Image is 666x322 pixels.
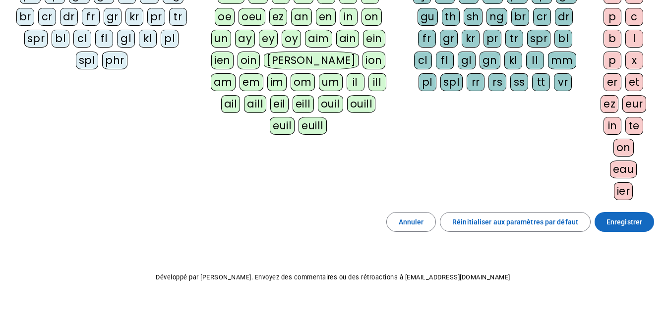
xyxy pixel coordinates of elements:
[139,30,157,48] div: kl
[95,30,113,48] div: fl
[238,52,260,69] div: oin
[161,30,179,48] div: pl
[211,73,236,91] div: am
[418,8,438,26] div: gu
[38,8,56,26] div: cr
[211,52,234,69] div: ien
[386,212,436,232] button: Annuler
[526,52,544,69] div: ll
[480,52,500,69] div: gn
[625,73,643,91] div: et
[82,8,100,26] div: fr
[316,8,336,26] div: en
[147,8,165,26] div: pr
[440,30,458,48] div: gr
[486,8,507,26] div: ng
[104,8,121,26] div: gr
[215,8,235,26] div: oe
[347,95,375,113] div: ouill
[625,117,643,135] div: te
[510,73,528,91] div: ss
[504,52,522,69] div: kl
[554,30,572,48] div: bl
[240,73,263,91] div: em
[52,30,69,48] div: bl
[117,30,135,48] div: gl
[452,216,578,228] span: Réinitialiser aux paramètres par défaut
[24,30,48,48] div: spr
[458,52,476,69] div: gl
[488,73,506,91] div: rs
[467,73,484,91] div: rr
[340,8,358,26] div: in
[239,8,265,26] div: oeu
[610,161,637,178] div: eau
[363,52,385,69] div: ion
[533,8,551,26] div: cr
[511,8,529,26] div: br
[532,73,550,91] div: tt
[299,117,326,135] div: euill
[291,8,312,26] div: an
[604,73,621,91] div: er
[270,117,295,135] div: euil
[362,8,382,26] div: on
[76,52,99,69] div: spl
[414,52,432,69] div: cl
[606,216,642,228] span: Enregistrer
[436,52,454,69] div: fl
[169,8,187,26] div: tr
[604,52,621,69] div: p
[293,95,314,113] div: eill
[244,95,266,113] div: aill
[604,30,621,48] div: b
[282,30,301,48] div: oy
[270,95,289,113] div: eil
[264,52,359,69] div: [PERSON_NAME]
[399,216,424,228] span: Annuler
[613,139,634,157] div: on
[604,117,621,135] div: in
[269,8,287,26] div: ez
[595,212,654,232] button: Enregistrer
[336,30,360,48] div: ain
[347,73,364,91] div: il
[601,95,618,113] div: ez
[604,8,621,26] div: p
[554,73,572,91] div: vr
[73,30,91,48] div: cl
[527,30,551,48] div: spr
[440,212,591,232] button: Réinitialiser aux paramètres par défaut
[267,73,287,91] div: im
[484,30,501,48] div: pr
[235,30,255,48] div: ay
[318,95,343,113] div: ouil
[102,52,127,69] div: phr
[60,8,78,26] div: dr
[8,271,658,283] p: Développé par [PERSON_NAME]. Envoyez des commentaires ou des rétroactions à [EMAIL_ADDRESS][DOMAI...
[211,30,231,48] div: un
[418,30,436,48] div: fr
[625,52,643,69] div: x
[305,30,332,48] div: aim
[442,8,460,26] div: th
[462,30,480,48] div: kr
[622,95,646,113] div: eur
[125,8,143,26] div: kr
[368,73,386,91] div: ill
[440,73,463,91] div: spl
[419,73,436,91] div: pl
[291,73,315,91] div: om
[555,8,573,26] div: dr
[464,8,483,26] div: sh
[625,8,643,26] div: c
[319,73,343,91] div: um
[16,8,34,26] div: br
[548,52,576,69] div: mm
[505,30,523,48] div: tr
[221,95,241,113] div: ail
[259,30,278,48] div: ey
[363,30,385,48] div: ein
[625,30,643,48] div: l
[614,182,633,200] div: ier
